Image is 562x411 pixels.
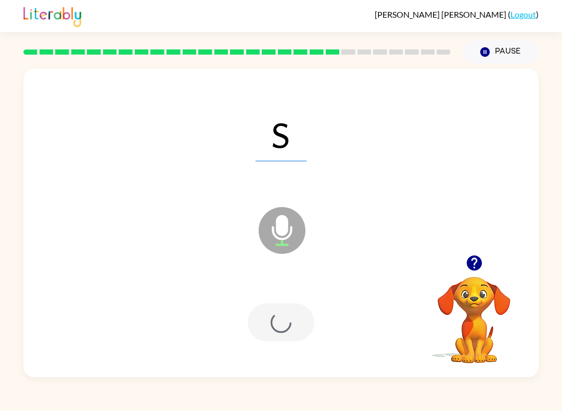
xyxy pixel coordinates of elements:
[463,40,539,64] button: Pause
[510,9,536,19] a: Logout
[23,4,81,27] img: Literably
[422,261,526,365] video: Your browser must support playing .mp4 files to use Literably. Please try using another browser.
[375,9,539,19] div: ( )
[256,107,306,161] span: S
[375,9,508,19] span: [PERSON_NAME] [PERSON_NAME]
